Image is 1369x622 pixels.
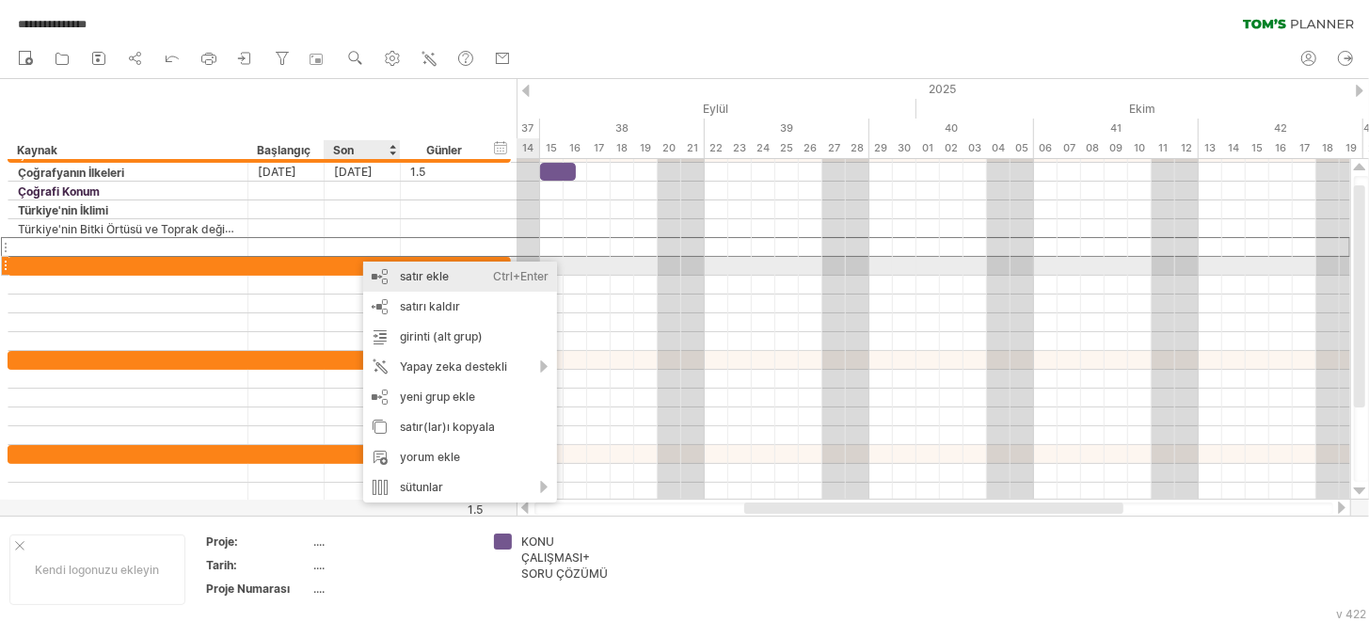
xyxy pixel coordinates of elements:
[400,390,475,404] font: yeni grup ekle
[18,203,108,217] font: Türkiye'nin İklimi
[1087,141,1100,154] font: 08
[1222,138,1246,158] div: Salı, 14 Ekim 2025
[875,141,888,154] font: 29
[1175,138,1199,158] div: Pazar, 12 Ekim 2025
[923,141,934,154] font: 01
[570,141,581,154] font: 16
[704,102,729,116] font: Eylül
[1252,141,1264,154] font: 15
[705,138,728,158] div: Pazartesi, 22 Eylül 2025
[564,138,587,158] div: Salı, 16 Eylül 2025
[752,138,775,158] div: Çarşamba, 24 Eylül 2025
[681,138,705,158] div: Pazar, 21 Eylül 2025
[1246,138,1269,158] div: Çarşamba, 15 Ekim 2025
[1181,141,1192,154] font: 12
[1340,138,1363,158] div: Pazar, 19 Ekim 2025
[1015,141,1028,154] font: 05
[757,141,771,154] font: 24
[1040,141,1053,154] font: 06
[17,143,57,157] font: Kaynak
[822,138,846,158] div: Cumartesi, 27 Eylül 2025
[1058,138,1081,158] div: Salı, 7 Ekim 2025
[687,141,698,154] font: 21
[775,138,799,158] div: Perşembe, 25 Eylül 2025
[18,184,100,199] font: Çoğrafi Konum
[313,534,325,549] font: ....
[547,141,558,154] font: 15
[940,138,963,158] div: Perşembe, 2 Ekim 2025
[710,141,724,154] font: 22
[641,141,652,154] font: 19
[969,141,982,154] font: 03
[828,141,840,154] font: 27
[400,269,449,283] font: satır ekle
[427,143,463,157] font: Günler
[1345,141,1357,154] font: 19
[522,141,533,154] font: 14
[658,138,681,158] div: Cumartesi, 20 Eylül 2025
[400,480,443,494] font: sütunlar
[468,502,483,517] font: 1.5
[410,165,425,179] font: 1.5
[1110,121,1122,135] font: 41
[1063,141,1075,154] font: 07
[400,450,460,464] font: yorum ekle
[313,558,325,572] font: ....
[663,141,677,154] font: 20
[946,141,959,154] font: 02
[257,143,310,157] font: Başlangıç
[400,359,507,374] font: Yapay zeka destekli
[916,138,940,158] div: Çarşamba, 1 Ekim 2025
[400,420,495,434] font: satır(lar)ı kopyala
[1105,138,1128,158] div: Perşembe, 9 Ekim 2025
[1229,141,1240,154] font: 14
[36,563,160,577] font: Kendi logonuzu ekleyin
[540,138,564,158] div: Pazartesi, 15 Eylül 2025
[521,534,608,581] font: KONU ÇALIŞMASI+ SORU ÇÖZÜMÜ
[1293,138,1316,158] div: Cuma, 17 Ekim 2025
[1110,141,1123,154] font: 09
[1159,141,1169,154] font: 11
[1152,138,1175,158] div: Cumartesi, 11 Ekim 2025
[963,138,987,158] div: Cuma, 3 Ekim 2025
[1129,102,1155,116] font: Ekim
[1299,141,1310,154] font: 17
[734,141,747,154] font: 23
[313,582,325,596] font: ....
[517,138,540,158] div: Pazar, 14 Eylül 2025
[617,141,629,154] font: 18
[1128,138,1152,158] div: Cuma, 10 Ekim 2025
[993,141,1006,154] font: 04
[1135,141,1146,154] font: 10
[333,143,354,157] font: Son
[1336,607,1366,621] font: v 422
[206,534,238,549] font: Proje:
[594,141,604,154] font: 17
[781,141,794,154] font: 25
[587,138,611,158] div: Çarşamba, 17 Eylül 2025
[1276,141,1287,154] font: 16
[1034,138,1058,158] div: Pazartesi, 6 Ekim 2025
[780,121,793,135] font: 39
[611,138,634,158] div: Perşembe, 18 Eylül 2025
[728,138,752,158] div: Salı, 23 Eylül 2025
[1205,141,1217,154] font: 13
[846,138,869,158] div: Pazar, 28 Eylül 2025
[1199,138,1222,158] div: Pazartesi, 13 Ekim 2025
[522,121,534,135] font: 37
[869,138,893,158] div: Pazartesi, 29 Eylül 2025
[1323,141,1334,154] font: 18
[258,165,296,179] font: [DATE]
[987,138,1011,158] div: Cumartesi, 4 Ekim 2025
[206,582,290,596] font: Proje Numarası
[799,138,822,158] div: Cuma, 26 Eylül 2025
[615,121,629,135] font: 38
[1269,138,1293,158] div: Perşembe, 16 Ekim 2025
[634,138,658,158] div: Cuma, 19 Eylül 2025
[1274,121,1287,135] font: 42
[851,141,864,154] font: 28
[18,221,271,236] font: Türkiye'nin Bitki Örtüsü ve Toprak değiştiricileri
[945,121,958,135] font: 40
[1011,138,1034,158] div: Pazar, 5 Ekim 2025
[334,165,373,179] font: [DATE]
